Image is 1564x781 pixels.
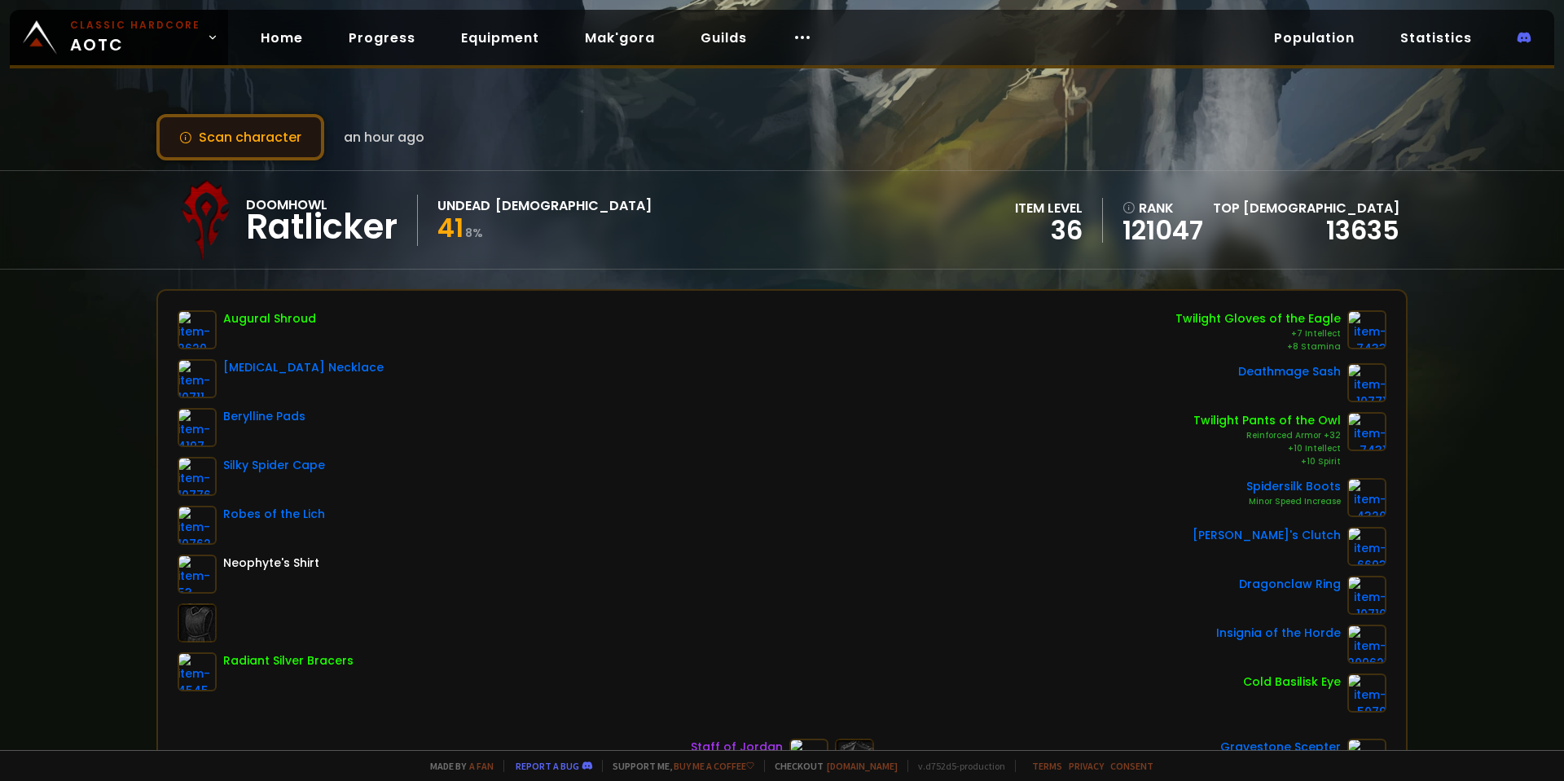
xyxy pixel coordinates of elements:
span: Support me, [602,760,754,772]
div: Twilight Gloves of the Eagle [1175,310,1341,327]
span: AOTC [70,18,200,57]
img: item-7431 [1347,412,1386,451]
img: item-10771 [1347,363,1386,402]
div: Neophyte's Shirt [223,555,319,572]
div: Deathmage Sash [1238,363,1341,380]
img: item-209621 [1347,625,1386,664]
a: Equipment [448,21,552,55]
a: Guilds [688,21,760,55]
img: item-10776 [178,457,217,496]
div: Cold Basilisk Eye [1243,674,1341,691]
a: Privacy [1069,760,1104,772]
img: item-6693 [1347,527,1386,566]
div: Gravestone Scepter [1220,739,1341,756]
span: Made by [420,760,494,772]
a: Home [248,21,316,55]
a: Terms [1032,760,1062,772]
div: Doomhowl [246,195,398,215]
img: item-10762 [178,506,217,545]
div: 36 [1015,218,1083,243]
img: item-7433 [1347,310,1386,349]
div: [MEDICAL_DATA] Necklace [223,359,384,376]
img: item-53 [178,555,217,594]
div: Spidersilk Boots [1246,478,1341,495]
a: 13635 [1326,212,1399,248]
a: Buy me a coffee [674,760,754,772]
a: 121047 [1122,218,1203,243]
span: an hour ago [344,127,424,147]
img: item-4197 [178,408,217,447]
img: item-2620 [178,310,217,349]
div: Staff of Jordan [691,739,783,756]
span: [DEMOGRAPHIC_DATA] [1243,199,1399,217]
a: Mak'gora [572,21,668,55]
div: Dragonclaw Ring [1239,576,1341,593]
a: Population [1261,21,1368,55]
span: v. d752d5 - production [907,760,1005,772]
div: Radiant Silver Bracers [223,652,354,669]
img: item-10711 [178,359,217,398]
div: +10 Intellect [1193,442,1341,455]
div: Reinforced Armor +32 [1193,429,1341,442]
div: +7 Intellect [1175,327,1341,340]
img: item-4320 [1347,478,1386,517]
div: Augural Shroud [223,310,316,327]
div: Top [1213,198,1399,218]
img: item-5079 [1347,674,1386,713]
div: [DEMOGRAPHIC_DATA] [495,195,652,216]
div: +8 Stamina [1175,340,1341,353]
div: Ratlicker [246,215,398,239]
a: Report a bug [516,760,579,772]
div: item level [1015,198,1083,218]
div: Silky Spider Cape [223,457,325,474]
img: item-4545 [178,652,217,691]
a: a fan [469,760,494,772]
a: Consent [1110,760,1153,772]
div: [PERSON_NAME]'s Clutch [1193,527,1341,544]
span: Checkout [764,760,898,772]
div: Robes of the Lich [223,506,325,523]
img: item-10710 [1347,576,1386,615]
div: rank [1122,198,1203,218]
div: Minor Speed Increase [1246,495,1341,508]
a: [DOMAIN_NAME] [827,760,898,772]
button: Scan character [156,114,324,160]
a: Classic HardcoreAOTC [10,10,228,65]
div: Insignia of the Horde [1216,625,1341,642]
small: 8 % [465,225,483,241]
div: Berylline Pads [223,408,305,425]
a: Progress [336,21,428,55]
a: Statistics [1387,21,1485,55]
div: +10 Spirit [1193,455,1341,468]
div: Twilight Pants of the Owl [1193,412,1341,429]
small: Classic Hardcore [70,18,200,33]
span: 41 [437,209,463,246]
div: Undead [437,195,490,216]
